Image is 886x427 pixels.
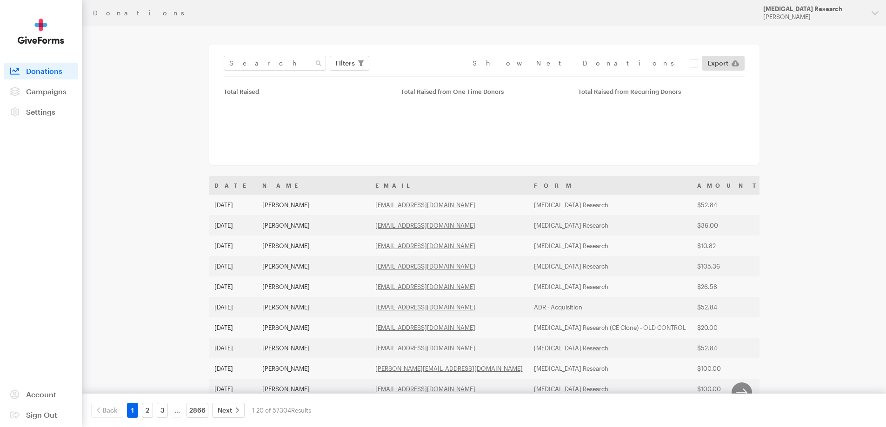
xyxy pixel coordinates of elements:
[4,63,78,79] a: Donations
[692,358,767,379] td: $100.00
[375,283,475,290] a: [EMAIL_ADDRESS][DOMAIN_NAME]
[209,276,257,297] td: [DATE]
[212,403,245,418] a: Next
[209,215,257,236] td: [DATE]
[4,104,78,120] a: Settings
[18,19,64,44] img: GiveForms
[370,176,528,195] th: Email
[252,403,311,418] div: 1-20 of 57304
[209,297,257,317] td: [DATE]
[375,303,475,311] a: [EMAIL_ADDRESS][DOMAIN_NAME]
[257,176,370,195] th: Name
[209,176,257,195] th: Date
[528,236,692,256] td: [MEDICAL_DATA] Research
[291,407,311,414] span: Results
[375,365,523,372] a: [PERSON_NAME][EMAIL_ADDRESS][DOMAIN_NAME]
[401,88,567,95] div: Total Raised from One Time Donors
[692,236,767,256] td: $10.82
[763,13,864,21] div: [PERSON_NAME]
[375,222,475,229] a: [EMAIL_ADDRESS][DOMAIN_NAME]
[209,338,257,358] td: [DATE]
[692,276,767,297] td: $26.58
[4,407,78,423] a: Sign Out
[257,256,370,276] td: [PERSON_NAME]
[209,236,257,256] td: [DATE]
[692,338,767,358] td: $52.84
[528,338,692,358] td: [MEDICAL_DATA] Research
[257,379,370,399] td: [PERSON_NAME]
[26,390,56,399] span: Account
[26,410,57,419] span: Sign Out
[257,358,370,379] td: [PERSON_NAME]
[218,405,232,416] span: Next
[528,276,692,297] td: [MEDICAL_DATA] Research
[528,195,692,215] td: [MEDICAL_DATA] Research
[375,201,475,209] a: [EMAIL_ADDRESS][DOMAIN_NAME]
[257,297,370,317] td: [PERSON_NAME]
[209,195,257,215] td: [DATE]
[692,297,767,317] td: $52.84
[4,83,78,100] a: Campaigns
[257,215,370,236] td: [PERSON_NAME]
[692,215,767,236] td: $36.00
[257,338,370,358] td: [PERSON_NAME]
[224,88,390,95] div: Total Raised
[224,56,326,71] input: Search Name & Email
[528,358,692,379] td: [MEDICAL_DATA] Research
[375,324,475,331] a: [EMAIL_ADDRESS][DOMAIN_NAME]
[257,276,370,297] td: [PERSON_NAME]
[187,403,208,418] a: 2866
[157,403,168,418] a: 3
[4,386,78,403] a: Account
[209,358,257,379] td: [DATE]
[375,242,475,250] a: [EMAIL_ADDRESS][DOMAIN_NAME]
[528,297,692,317] td: ADR - Acquisition
[375,385,475,393] a: [EMAIL_ADDRESS][DOMAIN_NAME]
[528,317,692,338] td: [MEDICAL_DATA] Research (CE Clone) - OLD CONTROL
[257,317,370,338] td: [PERSON_NAME]
[763,5,864,13] div: [MEDICAL_DATA] Research
[26,87,67,96] span: Campaigns
[335,58,355,69] span: Filters
[209,256,257,276] td: [DATE]
[142,403,153,418] a: 2
[257,236,370,256] td: [PERSON_NAME]
[528,256,692,276] td: [MEDICAL_DATA] Research
[330,56,369,71] button: Filters
[375,263,475,270] a: [EMAIL_ADDRESS][DOMAIN_NAME]
[702,56,745,71] a: Export
[692,195,767,215] td: $52.84
[692,176,767,195] th: Amount
[578,88,744,95] div: Total Raised from Recurring Donors
[707,58,728,69] span: Export
[692,317,767,338] td: $20.00
[209,379,257,399] td: [DATE]
[528,379,692,399] td: [MEDICAL_DATA] Research
[375,344,475,352] a: [EMAIL_ADDRESS][DOMAIN_NAME]
[528,176,692,195] th: Form
[528,215,692,236] td: [MEDICAL_DATA] Research
[209,317,257,338] td: [DATE]
[26,107,55,116] span: Settings
[257,195,370,215] td: [PERSON_NAME]
[26,66,62,75] span: Donations
[692,256,767,276] td: $105.36
[692,379,767,399] td: $100.00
